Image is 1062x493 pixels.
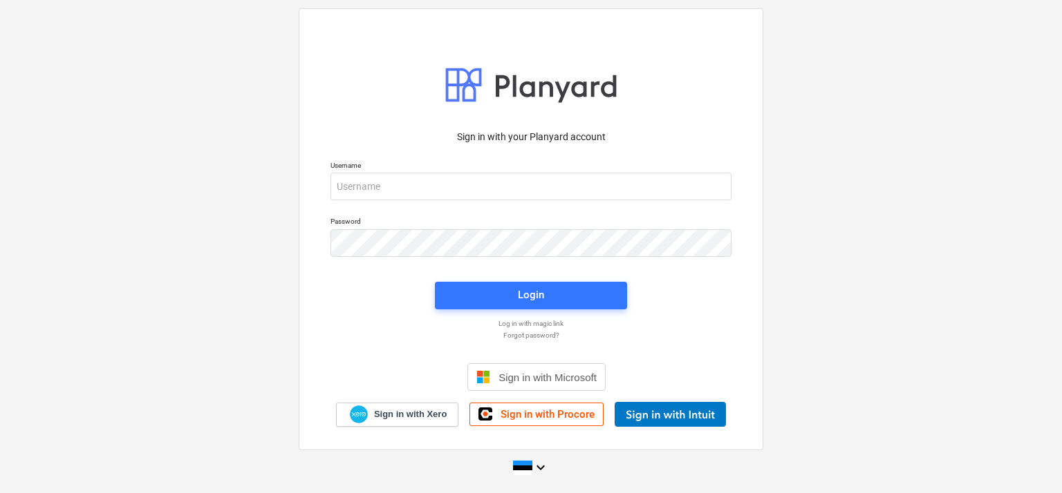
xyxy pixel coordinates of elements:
img: Xero logo [350,405,368,424]
i: keyboard_arrow_down [532,459,549,476]
p: Password [330,217,732,229]
span: Sign in with Procore [501,408,595,420]
img: Microsoft logo [476,370,490,384]
span: Sign in with Xero [374,408,447,420]
p: Sign in with your Planyard account [330,130,732,144]
input: Username [330,173,732,200]
a: Sign in with Procore [469,403,604,426]
a: Log in with magic link [324,319,738,328]
a: Forgot password? [324,331,738,340]
a: Sign in with Xero [336,403,459,427]
div: Login [518,286,544,304]
span: Sign in with Microsoft [499,371,597,383]
button: Login [435,282,627,309]
p: Username [330,161,732,173]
